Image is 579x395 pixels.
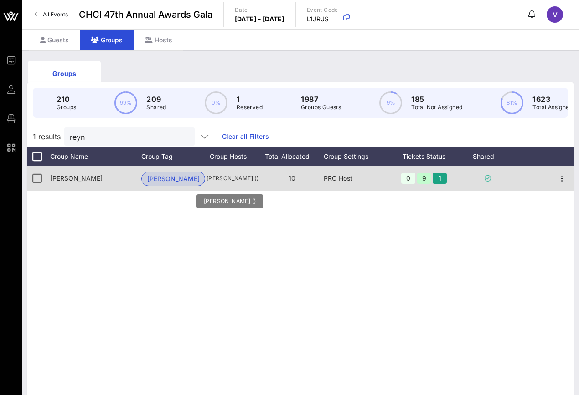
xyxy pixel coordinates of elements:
div: Hosts [134,30,183,50]
span: Reynolds [50,174,103,182]
span: V [553,10,558,19]
div: PRO Host [324,166,388,191]
div: Groups [80,30,134,50]
p: Event Code [307,5,338,15]
div: 0 [401,173,415,184]
div: Shared [460,147,515,166]
p: 1987 [301,94,341,105]
p: Groups Guests [301,103,341,112]
p: [DATE] - [DATE] [235,15,284,24]
p: Reserved [237,103,263,112]
span: [PERSON_NAME] [147,172,199,186]
div: Group Settings [324,147,388,166]
span: CHCI 47th Annual Awards Gala [79,8,212,21]
div: Group Hosts [205,147,260,166]
span: [PERSON_NAME] () [205,174,260,183]
p: Date [235,5,284,15]
div: Tickets Status [388,147,460,166]
p: 185 [411,94,462,105]
div: 1 [433,173,447,184]
div: Total Allocated [260,147,324,166]
p: Groups [57,103,76,112]
div: Group Tag [141,147,205,166]
div: Group Name [50,147,141,166]
p: Total Not Assigned [411,103,462,112]
a: Clear all Filters [222,132,269,142]
p: 1623 [532,94,573,105]
p: Total Assigned [532,103,573,112]
p: Shared [146,103,166,112]
div: V [547,6,563,23]
span: 10 [289,174,295,182]
span: All Events [43,11,68,18]
p: 209 [146,94,166,105]
div: 9 [417,173,431,184]
p: 210 [57,94,76,105]
p: L1JRJS [307,15,338,24]
a: All Events [29,7,73,22]
span: 1 results [33,131,61,142]
div: Groups [35,69,94,78]
p: 1 [237,94,263,105]
div: Guests [29,30,80,50]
